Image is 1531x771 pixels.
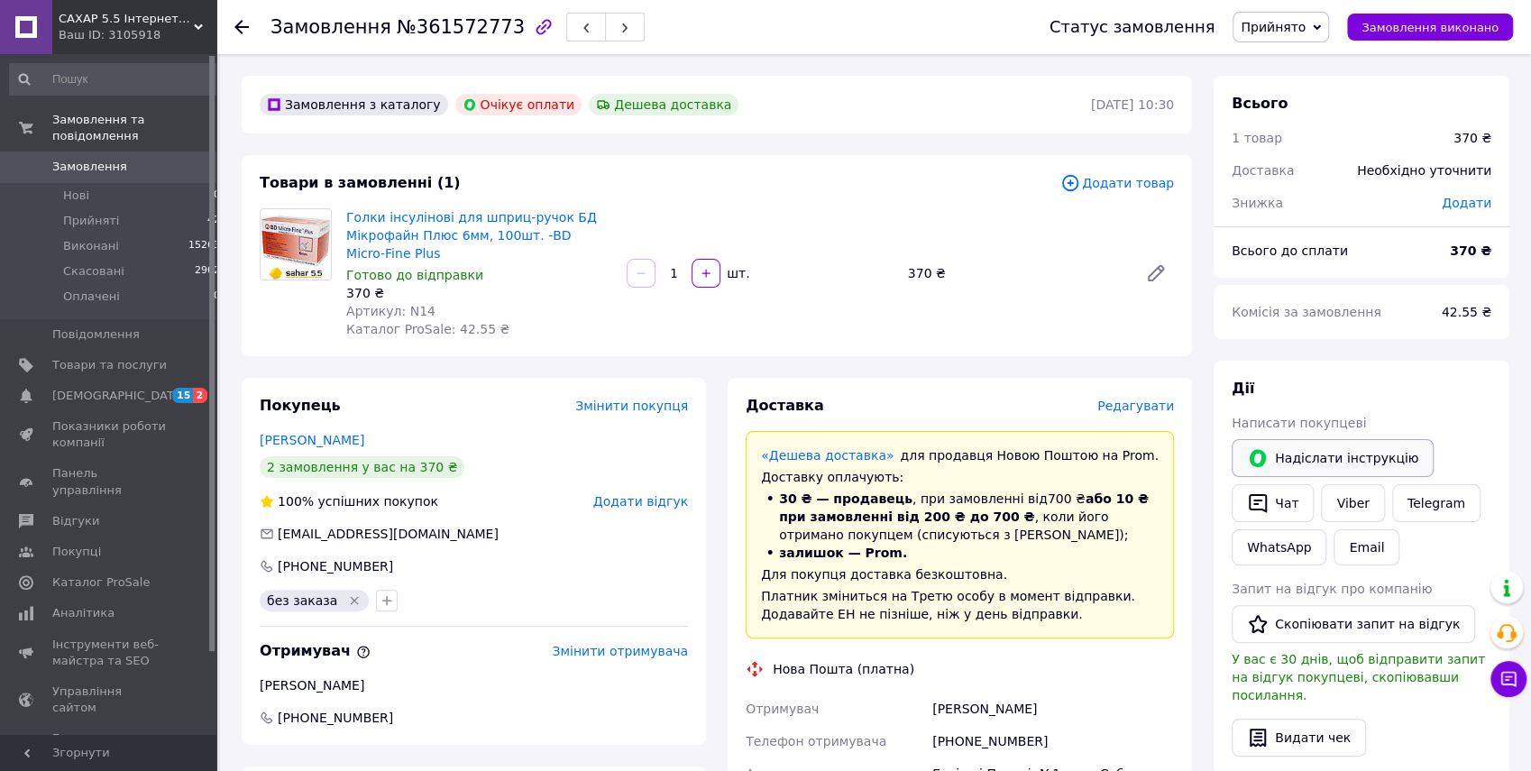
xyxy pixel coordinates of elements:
[1232,439,1434,477] button: Надіслати інструкцію
[1232,95,1288,112] span: Всього
[1232,416,1366,430] span: Написати покупцеві
[1241,20,1306,34] span: Прийнято
[63,188,89,204] span: Нові
[347,593,362,608] svg: Видалити мітку
[1392,484,1481,522] a: Telegram
[761,565,1159,583] div: Для покупця доставка безкоштовна.
[52,605,115,621] span: Аналітика
[52,357,167,373] span: Товари та послуги
[270,16,391,38] span: Замовлення
[589,94,738,115] div: Дешева доставка
[1232,719,1366,757] button: Видати чек
[63,263,124,280] span: Скасовані
[193,388,207,403] span: 2
[52,544,101,560] span: Покупці
[59,11,194,27] span: САХАР 5.5 Інтернет-магазин
[761,490,1159,544] li: , при замовленні від 700 ₴ , коли його отримано покупцем (списуються з [PERSON_NAME]);
[552,644,688,658] span: Змінити отримувача
[1442,196,1491,210] span: Додати
[278,527,499,541] span: [EMAIL_ADDRESS][DOMAIN_NAME]
[397,16,525,38] span: №361572773
[63,238,119,254] span: Виконані
[1232,305,1381,319] span: Комісія за замовлення
[779,491,1149,524] span: або 10 ₴ при замовленні від 200 ₴ до 700 ₴
[9,63,222,96] input: Пошук
[261,209,331,280] img: Голки інсулінові для шприц-ручок БД Мікрофайн Плюс 6мм, 100шт. -BD Micro-Fine Plus
[1050,18,1215,36] div: Статус замовлення
[1097,399,1174,413] span: Редагувати
[722,264,751,282] div: шт.
[1361,21,1499,34] span: Замовлення виконано
[52,637,167,669] span: Інструменти веб-майстра та SEO
[761,446,1159,464] div: для продавця Новою Поштою на Prom.
[260,174,461,191] span: Товари в замовленні (1)
[52,418,167,451] span: Показники роботи компанії
[52,112,216,144] span: Замовлення та повідомлення
[1232,605,1475,643] button: Скопіювати запит на відгук
[52,326,140,343] span: Повідомлення
[761,448,894,463] a: «Дешева доставка»
[1321,484,1384,522] a: Viber
[1453,129,1491,147] div: 370 ₴
[346,322,509,336] span: Каталог ProSale: 42.55 ₴
[52,684,167,716] span: Управління сайтом
[63,213,119,229] span: Прийняті
[52,159,127,175] span: Замовлення
[195,263,220,280] span: 2902
[1060,173,1174,193] span: Додати товар
[1232,529,1326,565] a: WhatsApp
[768,660,919,678] div: Нова Пошта (платна)
[761,468,1159,486] div: Доставку оплачують:
[1232,131,1282,145] span: 1 товар
[346,268,483,282] span: Готово до відправки
[901,261,1131,286] div: 370 ₴
[1232,163,1294,178] span: Доставка
[1450,243,1491,258] b: 370 ₴
[260,642,371,659] span: Отримувач
[1232,243,1348,258] span: Всього до сплати
[234,18,249,36] div: Повернутися назад
[207,213,220,229] span: 42
[1347,14,1513,41] button: Замовлення виконано
[593,494,688,509] span: Додати відгук
[761,587,1159,623] div: Платник зміниться на Третю особу в момент відправки. Додавайте ЕН не пізніше, ніж у день відправки.
[779,491,912,506] span: 30 ₴ — продавець
[346,284,612,302] div: 370 ₴
[172,388,193,403] span: 15
[1346,151,1502,190] div: Необхідно уточнити
[260,676,688,694] div: [PERSON_NAME]
[1442,305,1491,319] span: 42.55 ₴
[1334,529,1399,565] button: Email
[52,730,167,763] span: Гаманець компанії
[455,94,582,115] div: Очікує оплати
[929,693,1178,725] div: [PERSON_NAME]
[929,725,1178,757] div: [PHONE_NUMBER]
[260,397,341,414] span: Покупець
[746,397,824,414] span: Доставка
[1091,97,1174,112] time: [DATE] 10:30
[1232,484,1314,522] button: Чат
[52,388,186,404] span: [DEMOGRAPHIC_DATA]
[1232,652,1485,702] span: У вас є 30 днів, щоб відправити запит на відгук покупцеві, скопіювавши посилання.
[278,494,314,509] span: 100%
[575,399,688,413] span: Змінити покупця
[746,702,819,716] span: Отримувач
[52,465,167,498] span: Панель управління
[260,492,438,510] div: успішних покупок
[52,574,150,591] span: Каталог ProSale
[267,593,337,608] span: без заказа
[276,557,395,575] div: [PHONE_NUMBER]
[59,27,216,43] div: Ваш ID: 3105918
[188,238,220,254] span: 15263
[346,304,435,318] span: Артикул: N14
[1232,196,1283,210] span: Знижка
[52,513,99,529] span: Відгуки
[1232,582,1432,596] span: Запит на відгук про компанію
[1138,255,1174,291] a: Редагувати
[1232,380,1254,397] span: Дії
[1490,661,1526,697] button: Чат з покупцем
[779,546,907,560] span: залишок — Prom.
[346,210,597,261] a: Голки інсулінові для шприц-ручок БД Мікрофайн Плюс 6мм, 100шт. -BD Micro-Fine Plus
[260,94,448,115] div: Замовлення з каталогу
[260,433,364,447] a: [PERSON_NAME]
